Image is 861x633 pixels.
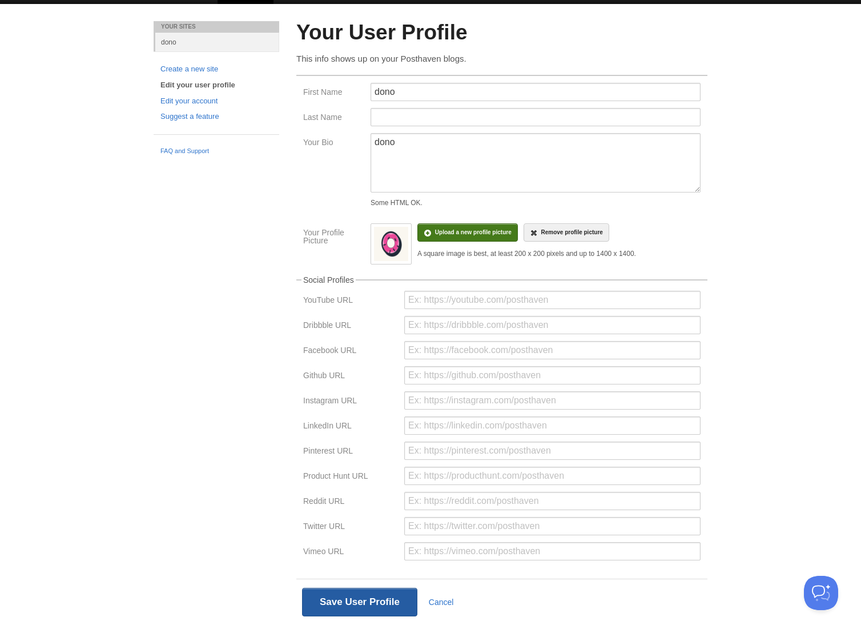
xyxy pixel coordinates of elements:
label: Your Profile Picture [303,229,364,247]
label: Pinterest URL [303,447,397,458]
li: Your Sites [154,21,279,33]
input: Ex: https://pinterest.com/posthaven [404,442,701,460]
div: A square image is best, at least 200 x 200 pixels and up to 1400 x 1400. [417,250,636,257]
label: Last Name [303,113,364,124]
img: uploads%2F2025-08-21%2F17%2F120919%2F_NSJHjvlLlmVBPNakpEtxt-0eQE%2Fs3ul89%2FScreenshot+2025-08-21... [374,227,408,261]
input: Ex: https://dribbble.com/posthaven [404,316,701,334]
label: Twitter URL [303,522,397,533]
a: Edit your user profile [160,79,272,91]
label: Your Bio [303,138,364,149]
a: dono [155,33,279,51]
div: Some HTML OK. [371,199,701,206]
input: Ex: https://linkedin.com/posthaven [404,416,701,435]
input: Ex: https://vimeo.com/posthaven [404,542,701,560]
label: Facebook URL [303,346,397,357]
a: Remove profile picture [524,223,609,242]
label: First Name [303,88,364,99]
h2: Your User Profile [296,21,707,45]
p: This info shows up on your Posthaven blogs. [296,53,707,65]
label: Reddit URL [303,497,397,508]
iframe: Help Scout Beacon - Open [804,576,838,610]
textarea: dono [371,133,701,193]
input: Ex: https://github.com/posthaven [404,366,701,384]
label: Dribbble URL [303,321,397,332]
button: Save User Profile [302,588,417,616]
input: Ex: https://youtube.com/posthaven [404,291,701,309]
input: Ex: https://facebook.com/posthaven [404,341,701,359]
label: Vimeo URL [303,547,397,558]
input: Ex: https://twitter.com/posthaven [404,517,701,535]
a: Edit your account [160,95,272,107]
input: Ex: https://instagram.com/posthaven [404,391,701,410]
input: Ex: https://producthunt.com/posthaven [404,467,701,485]
a: FAQ and Support [160,146,272,157]
span: Remove profile picture [541,229,602,235]
label: Product Hunt URL [303,472,397,483]
span: Upload a new profile picture [435,229,512,235]
a: Suggest a feature [160,111,272,123]
a: Cancel [429,598,454,607]
legend: Social Profiles [301,276,356,284]
a: Create a new site [160,63,272,75]
input: Ex: https://reddit.com/posthaven [404,492,701,510]
label: LinkedIn URL [303,422,397,432]
label: YouTube URL [303,296,397,307]
label: Instagram URL [303,396,397,407]
label: Github URL [303,371,397,382]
